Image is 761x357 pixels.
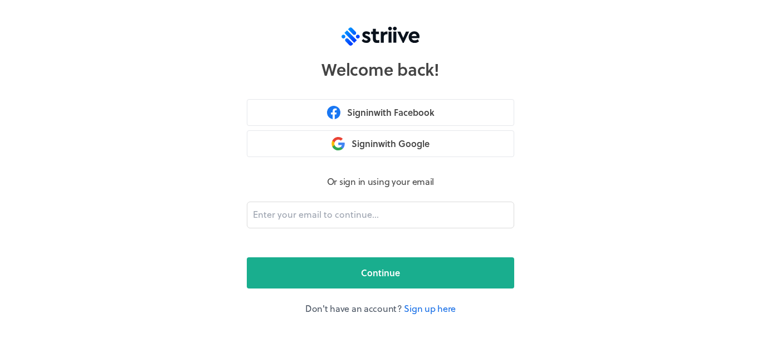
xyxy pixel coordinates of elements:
input: Enter your email to continue... [247,202,514,228]
img: logo-trans.svg [342,27,419,46]
span: Continue [361,266,400,280]
a: Sign up here [404,302,456,315]
button: Signinwith Facebook [247,99,514,126]
button: Signinwith Google [247,130,514,157]
h1: Welcome back! [321,59,439,79]
p: Don't have an account? [247,302,514,315]
button: Continue [247,257,514,288]
p: Or sign in using your email [247,175,514,188]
